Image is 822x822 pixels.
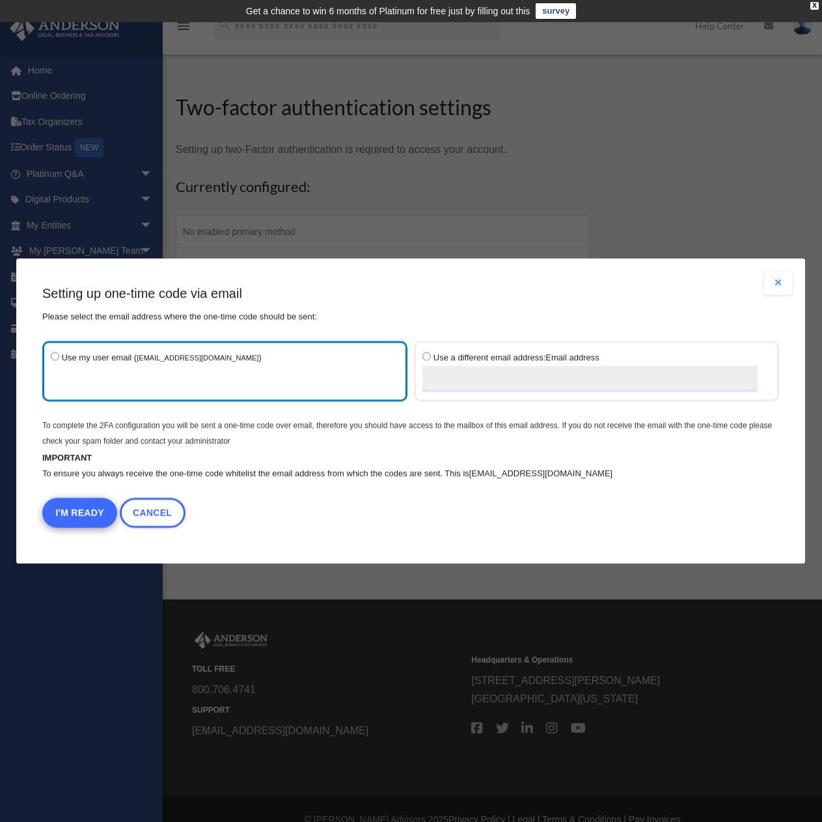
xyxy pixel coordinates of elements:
[423,349,758,393] label: Email address
[42,453,92,463] b: IMPORTANT
[42,498,117,528] button: I'm Ready
[62,353,262,363] span: Use my user email ( )
[42,284,779,303] h3: Setting up one-time code via email
[423,352,432,361] input: Use a different email address:Email address
[536,3,576,19] a: survey
[810,2,819,10] div: close
[764,271,793,295] button: Close modal
[42,309,779,325] p: Please select the email address where the one-time code should be sent:
[423,366,758,392] input: Use a different email address:Email address
[137,354,258,362] small: [EMAIL_ADDRESS][DOMAIN_NAME]
[51,352,59,361] input: Use my user email ([EMAIL_ADDRESS][DOMAIN_NAME])
[42,418,779,449] p: To complete the 2FA configuration you will be sent a one-time code over email, therefore you shou...
[42,466,779,482] p: To ensure you always receive the one-time code whitelist the email address from which the codes a...
[433,353,545,363] span: Use a different email address:
[246,3,530,19] div: Get a chance to win 6 months of Platinum for free just by filling out this
[120,498,185,528] a: Cancel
